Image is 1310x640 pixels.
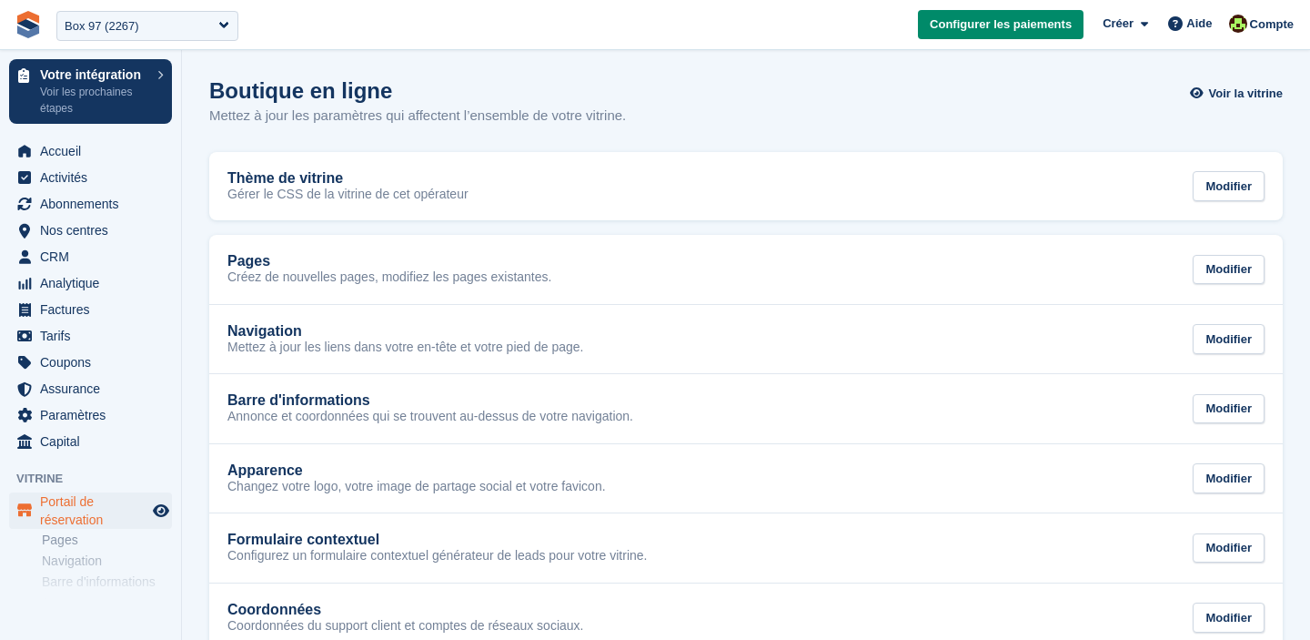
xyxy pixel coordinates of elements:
span: Voir la vitrine [1209,85,1283,103]
span: Configurer les paiements [930,15,1072,34]
a: Configurer les paiements [918,10,1083,40]
span: CRM [40,244,149,269]
span: Vitrine [16,470,181,488]
div: Modifier [1193,533,1265,564]
a: menu [9,244,172,269]
a: Formulaire contextuel Configurez un formulaire contextuel générateur de leads pour votre vitrine.... [209,513,1283,583]
span: Paramètres [40,402,149,428]
a: Pages Créez de nouvelles pages, modifiez les pages existantes. Modifier [209,235,1283,304]
h1: Boutique en ligne [209,78,626,103]
p: Annonce et coordonnées qui se trouvent au-dessus de votre navigation. [227,409,633,425]
img: Catherine Coffey [1229,15,1247,33]
a: menu [9,350,172,375]
a: menu [9,376,172,401]
p: Voir les prochaines étapes [40,84,148,117]
a: menu [9,165,172,190]
div: Modifier [1193,171,1265,201]
span: Tarifs [40,323,149,349]
div: Modifier [1193,463,1265,493]
a: Voir la vitrine [1194,78,1283,108]
a: menu [9,402,172,428]
h2: Apparence [227,462,303,479]
a: menu [9,297,172,322]
a: Navigation [42,553,172,570]
a: Apparence [42,594,172,612]
p: Changez votre logo, votre image de partage social et votre favicon. [227,479,606,495]
div: Modifier [1193,603,1265,633]
a: Barre d'informations [42,574,172,591]
p: Créez de nouvelles pages, modifiez les pages existantes. [227,269,551,286]
a: menu [9,270,172,296]
p: Mettez à jour les paramètres qui affectent l’ensemble de votre vitrine. [209,106,626,127]
p: Configurez un formulaire contextuel générateur de leads pour votre vitrine. [227,548,647,564]
a: Thème de vitrine Gérer le CSS de la vitrine de cet opérateur Modifier [209,152,1283,221]
h2: Barre d'informations [227,392,370,409]
a: menu [9,323,172,349]
h2: Navigation [227,323,302,340]
span: Coupons [40,350,149,375]
a: menu [9,429,172,454]
span: Assurance [40,376,149,401]
a: Barre d'informations Annonce et coordonnées qui se trouvent au-dessus de votre navigation. Modifier [209,374,1283,443]
span: Analytique [40,270,149,296]
a: menu [9,493,172,529]
span: Abonnements [40,191,149,217]
a: menu [9,191,172,217]
span: Accueil [40,138,149,164]
span: Nos centres [40,218,149,243]
a: Pages [42,532,172,549]
h2: Thème de vitrine [227,170,343,187]
p: Votre intégration [40,68,148,81]
a: Boutique d'aperçu [150,500,172,522]
span: Activités [40,165,149,190]
div: Modifier [1193,255,1265,285]
span: Capital [40,429,149,454]
span: Créer [1103,15,1134,33]
div: Modifier [1193,394,1265,424]
p: Coordonnées du support client et comptes de réseaux sociaux. [227,618,583,635]
a: Apparence Changez votre logo, votre image de partage social et votre favicon. Modifier [209,444,1283,513]
p: Gérer le CSS de la vitrine de cet opérateur [227,187,469,203]
a: Votre intégration Voir les prochaines étapes [9,59,172,124]
a: menu [9,218,172,243]
span: Factures [40,297,149,322]
p: Mettez à jour les liens dans votre en-tête et votre pied de page. [227,340,583,356]
h2: Formulaire contextuel [227,532,379,548]
div: Box 97 (2267) [65,17,139,36]
img: stora-icon-8386f47178a22dfd0bd8f6a31ec36ba5ce8667c1dd55bd0f319d3a0aa187defe.svg [15,11,42,38]
h2: Coordonnées [227,602,321,618]
span: Compte [1250,15,1294,34]
span: Aide [1186,15,1212,33]
div: Modifier [1193,324,1265,354]
span: Portail de réservation [40,493,149,529]
h2: Pages [227,253,270,269]
a: Navigation Mettez à jour les liens dans votre en-tête et votre pied de page. Modifier [209,305,1283,374]
a: menu [9,138,172,164]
